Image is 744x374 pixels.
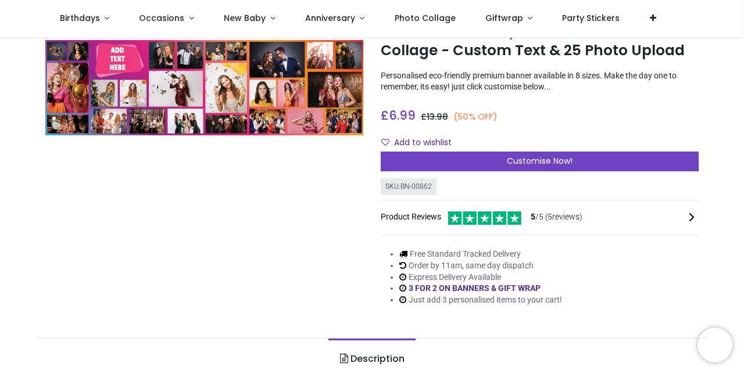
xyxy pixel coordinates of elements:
[381,210,699,225] div: Product Reviews
[381,138,389,146] i: Add to wishlist
[381,21,699,61] h1: Personalised Party Banner - Pink Photo Collage - Custom Text & 25 Photo Upload
[453,111,498,123] small: (50% OFF)
[60,12,100,24] span: Birthdays
[507,155,573,167] span: Customise Now!
[697,328,732,362] iframe: Brevo live chat
[395,12,456,24] span: Photo Collage
[531,212,535,221] span: 5
[399,249,562,260] li: Free Standard Tracked Delivery
[381,133,462,153] button: Add to wishlistAdd to wishlist
[224,12,266,24] span: New Baby
[381,178,437,195] div: SKU: BN-00862
[409,283,541,293] a: 3 FOR 2 ON BANNERS & GIFT WRAP
[305,12,355,24] span: Anniversary
[399,294,562,306] li: Just add 3 personalised items to your cart!
[45,40,363,135] img: Personalised Party Banner - Pink Photo Collage - Custom Text & 25 Photo Upload
[389,107,416,124] span: 6.99
[485,12,523,24] span: Giftwrap
[421,111,448,123] span: £
[427,111,448,123] span: 13.98
[381,107,416,124] span: £
[562,12,620,24] span: Party Stickers
[381,70,699,93] p: Personalised eco-friendly premium banner available in 8 sizes. Make the day one to remember, its ...
[531,211,582,223] span: /5 ( 5 reviews)
[399,260,562,272] li: Order by 11am, same day dispatch
[399,272,562,283] li: Express Delivery Available
[139,12,184,24] span: Occasions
